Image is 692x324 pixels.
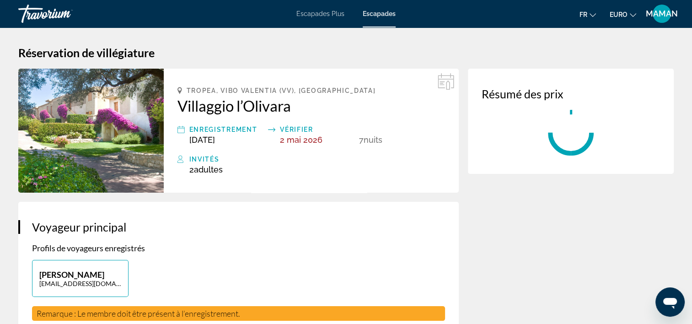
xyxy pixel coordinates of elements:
[359,135,364,145] span: 7
[189,165,194,174] font: 2
[18,46,674,59] h1: Réservation de villégiature
[650,4,674,23] button: Menu utilisateur
[189,154,445,165] div: Invités
[364,135,382,145] span: nuits
[194,165,223,174] span: Adultes
[39,280,121,287] p: [EMAIL_ADDRESS][DOMAIN_NAME]
[39,270,121,280] p: [PERSON_NAME]
[177,97,445,115] a: Villaggio l’Olivara
[189,135,215,145] span: [DATE]
[482,87,660,101] h3: Résumé des prix
[189,124,263,135] div: Enregistrement
[280,124,354,135] div: Vérifier
[187,87,376,94] span: Tropea, Vibo Valentia (VV), [GEOGRAPHIC_DATA]
[280,135,322,145] span: 2 mai 2026
[610,11,628,18] span: EURO
[37,308,240,319] span: Remarque : Le membre doit être présent à l’enregistrement.
[296,10,344,17] a: Escapades Plus
[18,69,164,193] img: Villaggio l’Olivara
[32,220,445,234] h3: Voyageur principal
[18,2,110,26] a: Travorium
[32,260,129,297] button: [PERSON_NAME][EMAIL_ADDRESS][DOMAIN_NAME]
[655,287,685,317] iframe: Bouton de lancement de la fenêtre de messagerie
[610,8,636,21] button: Changer de devise
[32,243,445,253] p: Profils de voyageurs enregistrés
[579,11,587,18] span: Fr
[363,10,396,17] a: Escapades
[579,8,596,21] button: Changer la langue
[646,9,678,18] span: MAMAN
